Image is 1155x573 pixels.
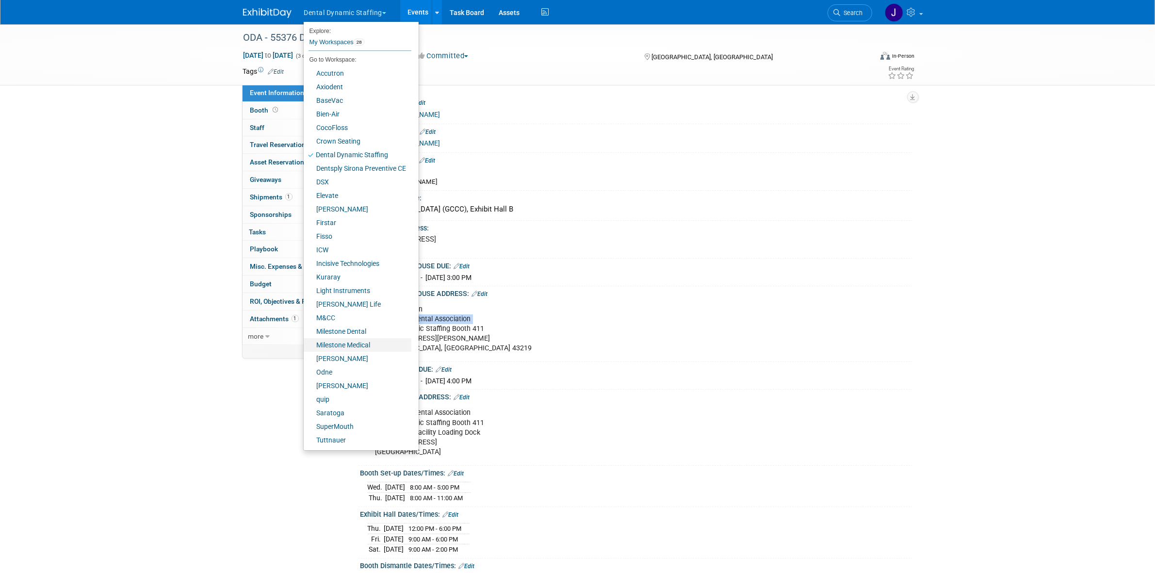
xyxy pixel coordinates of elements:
[360,507,912,520] div: Exhibit Hall Dates/Times:
[304,393,411,406] a: quip
[360,362,912,375] div: DIRECT SHIPPING DUE:
[243,8,292,18] img: ExhibitDay
[371,235,580,244] pre: [STREET_ADDRESS]
[368,544,384,555] td: Sat.
[360,286,912,299] div: ADVANCE WAREHOUSE ADDRESS:
[304,297,411,311] a: [PERSON_NAME] Life
[304,148,411,162] a: Dental Dynamic Staffing
[304,189,411,202] a: Elevate
[295,53,316,59] span: (3 days)
[304,270,411,284] a: Kuraray
[443,511,459,518] a: Edit
[304,134,411,148] a: Crown Seating
[304,25,411,34] li: Explore:
[368,524,384,534] td: Thu.
[243,119,343,136] a: Staff
[304,107,411,121] a: Bien-Air
[459,563,475,570] a: Edit
[292,315,299,322] span: 1
[243,189,343,206] a: Shipments1
[880,52,890,60] img: Format-Inperson.png
[410,484,460,491] span: 8:00 AM - 5:00 PM
[386,482,406,493] td: [DATE]
[243,328,343,345] a: more
[410,99,426,106] a: Edit
[304,216,411,229] a: Firstar
[243,276,343,293] a: Budget
[250,158,318,166] span: Asset Reservations
[268,68,284,75] a: Edit
[304,379,411,393] a: [PERSON_NAME]
[304,406,411,420] a: Saratoga
[360,95,912,108] div: Event Website:
[304,94,411,107] a: BaseVac
[354,38,365,46] span: 28
[250,297,315,305] span: ROI, Objectives & ROO
[304,284,411,297] a: Light Instruments
[250,245,278,253] span: Playbook
[372,178,905,187] div: [URL][DOMAIN_NAME]
[368,202,905,217] div: [GEOGRAPHIC_DATA] (GCCC), Exhibit Hall B
[885,3,903,22] img: Justin Newborn
[360,124,912,137] div: Exhibitor Website:
[304,202,411,216] a: [PERSON_NAME]
[243,66,284,76] td: Tags
[384,524,404,534] td: [DATE]
[386,492,406,503] td: [DATE]
[414,51,472,61] button: Committed
[250,141,309,148] span: Travel Reservations
[410,494,463,502] span: 8:00 AM - 11:00 AM
[250,280,272,288] span: Budget
[384,544,404,555] td: [DATE]
[250,211,292,218] span: Sponsorships
[243,136,343,153] a: Travel Reservations
[384,534,404,544] td: [DATE]
[368,482,386,493] td: Wed.
[304,243,411,257] a: ICW
[448,470,464,477] a: Edit
[828,4,872,21] a: Search
[420,129,436,135] a: Edit
[309,34,411,50] a: My Workspaces28
[243,224,343,241] a: Tasks
[304,53,411,66] li: Go to Workspace:
[250,124,265,131] span: Staff
[436,366,452,373] a: Edit
[264,51,273,59] span: to
[304,352,411,365] a: [PERSON_NAME]
[892,52,914,60] div: In-Person
[304,80,411,94] a: Axiodent
[360,390,912,402] div: DIRECT SHIPPING ADDRESS:
[304,162,411,175] a: Dentsply Sirona Preventive CE
[304,433,411,447] a: Tuttnauer
[409,525,462,532] span: 12:00 PM - 6:00 PM
[243,258,343,275] a: Misc. Expenses & Credits
[409,536,458,543] span: 9:00 AM - 6:00 PM
[243,154,343,171] a: Asset Reservations1
[285,193,293,200] span: 1
[360,259,912,271] div: ADVANCE WAREHOUSE DUE:
[304,229,411,243] a: Fisso
[369,300,806,358] div: Fern Exposition [US_STATE] Dental Association Dental Dynamic Staffing Booth 411 [STREET_ADDRESS][...
[250,89,305,97] span: Event Information
[243,206,343,223] a: Sponsorships
[243,51,294,60] span: [DATE] [DATE]
[248,332,264,340] span: more
[472,291,488,297] a: Edit
[360,558,912,571] div: Booth Dismantle Dates/Times:
[250,193,293,201] span: Shipments
[243,241,343,258] a: Playbook
[369,403,806,461] div: [US_STATE] Dental Association Dental Dynamic Staffing Booth 411 GCCC-North Facility Loading Dock ...
[454,263,470,270] a: Edit
[420,157,436,164] a: Edit
[368,492,386,503] td: Thu.
[360,466,912,478] div: Booth Set-up Dates/Times:
[243,293,343,310] a: ROI, Objectives & ROO
[304,325,411,338] a: Milestone Dental
[271,106,280,114] span: Booth not reserved yet
[360,153,912,165] div: Show Forms Due::
[360,191,912,203] div: Event Venue Name:
[250,176,282,183] span: Giveaways
[841,9,863,16] span: Search
[360,221,912,233] div: Event Venue Address:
